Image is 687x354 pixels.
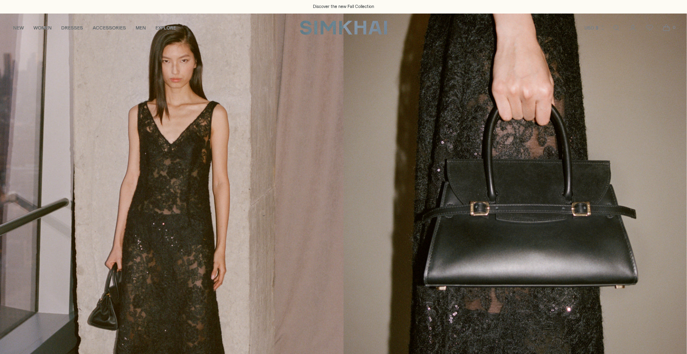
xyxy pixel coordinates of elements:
[658,20,674,36] a: Open cart modal
[670,24,677,31] span: 0
[61,19,83,37] a: DRESSES
[155,19,176,37] a: EXPLORE
[313,4,374,10] a: Discover the new Fall Collection
[136,19,146,37] a: MEN
[13,19,24,37] a: NEW
[608,20,624,36] a: Open search modal
[584,19,605,37] button: USD $
[642,20,658,36] a: Wishlist
[33,19,52,37] a: WOMEN
[93,19,126,37] a: ACCESSORIES
[300,20,387,35] a: SIMKHAI
[625,20,641,36] a: Go to the account page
